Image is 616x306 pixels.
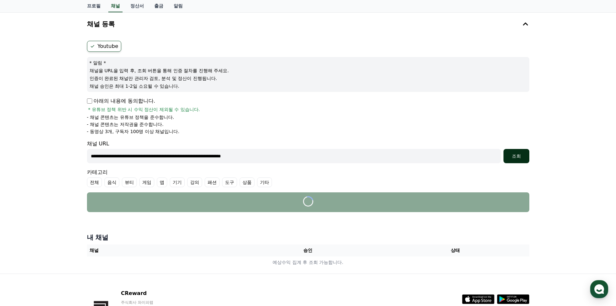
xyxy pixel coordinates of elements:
[87,121,164,128] p: - 채널 콘텐츠는 저작권을 준수합니다.
[84,15,532,33] button: 채널 등록
[257,177,272,187] label: 기타
[90,75,527,82] p: 인증이 완료된 채널만 관리자 검토, 분석 및 정산이 진행됩니다.
[187,177,202,187] label: 강의
[87,256,529,268] td: 예상수익 집계 후 조회 가능합니다.
[157,177,167,187] label: 앱
[139,177,154,187] label: 게임
[87,233,529,242] h4: 내 채널
[87,168,529,187] div: 카테고리
[87,41,121,52] label: Youtube
[20,215,24,220] span: 홈
[121,289,200,297] p: CReward
[59,215,67,221] span: 대화
[222,177,237,187] label: 도구
[87,244,234,256] th: 채널
[2,205,43,221] a: 홈
[87,140,529,163] div: 채널 URL
[170,177,185,187] label: 기기
[90,67,527,74] p: 채널을 URL을 입력 후, 조회 버튼을 통해 인증 절차를 진행해 주세요.
[87,97,155,105] p: 아래의 내용에 동의합니다.
[122,177,137,187] label: 뷰티
[87,177,102,187] label: 전체
[503,149,529,163] button: 조회
[100,215,108,220] span: 설정
[87,128,179,135] p: - 동영상 3개, 구독자 100명 이상 채널입니다.
[88,106,200,113] span: * 유튜브 정책 위반 시 수익 정산이 제외될 수 있습니다.
[121,300,200,305] p: 주식회사 와이피랩
[83,205,124,221] a: 설정
[234,244,382,256] th: 승인
[205,177,220,187] label: 패션
[43,205,83,221] a: 대화
[90,83,527,89] p: 채널 승인은 최대 1-2일 소요될 수 있습니다.
[506,153,527,159] div: 조회
[87,114,174,120] p: - 채널 콘텐츠는 유튜브 정책을 준수합니다.
[240,177,254,187] label: 상품
[87,20,115,28] h4: 채널 등록
[104,177,119,187] label: 음식
[382,244,529,256] th: 상태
